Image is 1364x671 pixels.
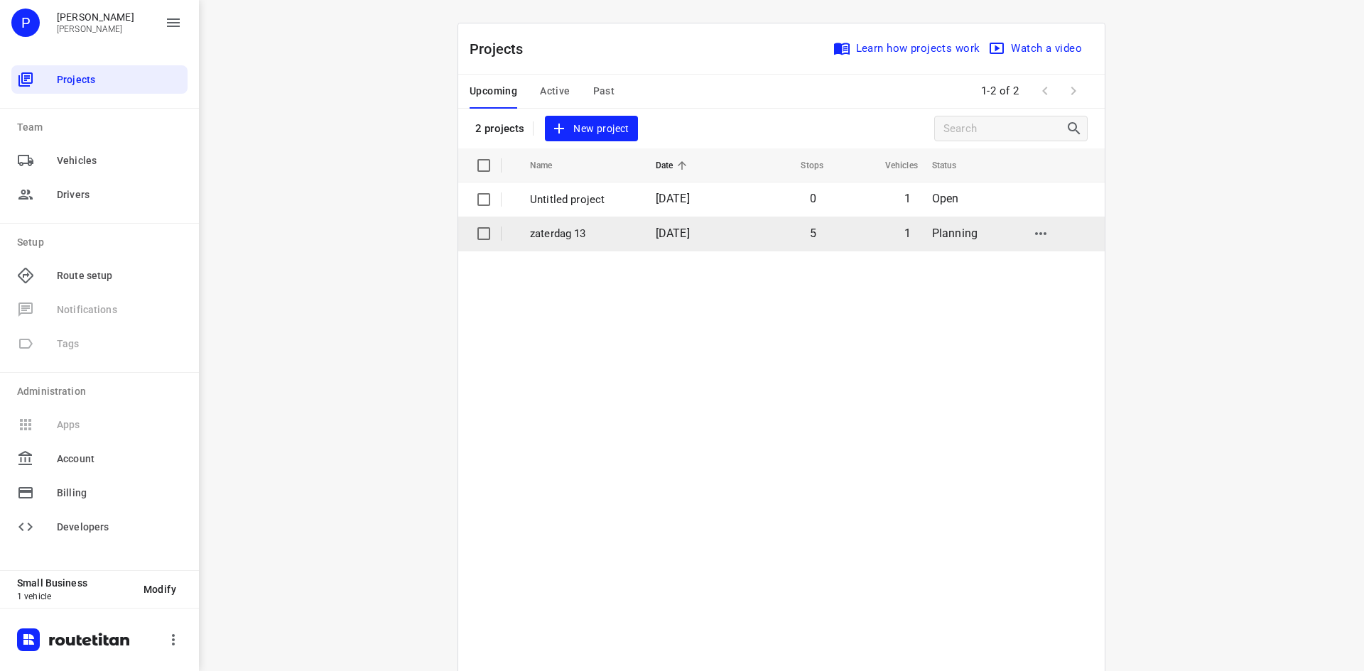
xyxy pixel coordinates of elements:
div: Account [11,444,188,473]
p: Untitled project [530,192,634,208]
span: 5 [810,227,816,240]
span: Drivers [57,187,182,202]
span: 1 [904,192,911,205]
button: Modify [132,577,188,602]
div: Billing [11,479,188,507]
span: 0 [810,192,816,205]
div: Search [1066,120,1087,137]
p: Projects [470,38,535,60]
span: Stops [782,157,823,174]
p: zaterdag 13 [530,226,634,242]
div: Projects [11,65,188,94]
p: Administration [17,384,188,399]
span: Name [530,157,571,174]
div: Vehicles [11,146,188,175]
span: Available only on our Business plan [11,408,188,442]
span: New project [553,120,629,138]
span: Vehicles [57,153,182,168]
p: 2 projects [475,122,524,135]
span: Previous Page [1031,77,1059,105]
span: Status [932,157,975,174]
span: Upcoming [470,82,517,100]
span: [DATE] [656,227,690,240]
div: Route setup [11,261,188,290]
p: Small Business [17,577,132,589]
p: Team [17,120,188,135]
span: Developers [57,520,182,535]
span: Account [57,452,182,467]
span: 1-2 of 2 [975,76,1025,107]
span: Route setup [57,268,182,283]
span: Active [540,82,570,100]
span: Vehicles [867,157,918,174]
span: [DATE] [656,192,690,205]
span: Planning [932,227,978,240]
p: Peter Hilderson [57,11,134,23]
span: Billing [57,486,182,501]
span: Available only on our Business plan [11,293,188,327]
span: Available only on our Business plan [11,327,188,361]
span: Open [932,192,959,205]
div: Developers [11,513,188,541]
input: Search projects [943,118,1066,140]
p: Peter Hilderson [57,24,134,34]
div: P [11,9,40,37]
span: Date [656,157,692,174]
span: 1 [904,227,911,240]
span: Modify [144,584,176,595]
span: Next Page [1059,77,1088,105]
button: New project [545,116,637,142]
span: Projects [57,72,182,87]
div: Drivers [11,180,188,209]
p: Setup [17,235,188,250]
span: Past [593,82,615,100]
p: 1 vehicle [17,591,132,601]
